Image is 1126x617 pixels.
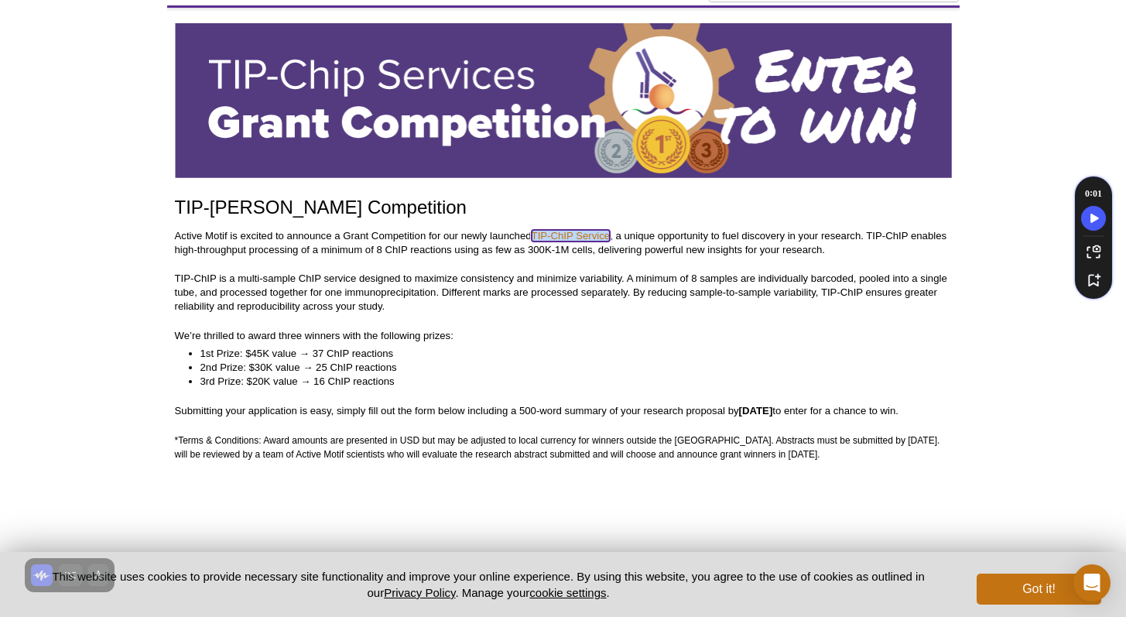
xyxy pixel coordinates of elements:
h1: TIP-[PERSON_NAME] Competition [175,197,952,220]
div: Open Intercom Messenger [1073,564,1111,602]
p: Submitting your application is easy, simply fill out the form below including a 500-word summary ... [175,404,952,418]
p: This website uses cookies to provide necessary site functionality and improve your online experie... [26,568,952,601]
img: Active Motif TIP-ChIP Services Grant Competition [175,23,952,178]
button: cookie settings [529,586,606,599]
a: Privacy Policy [384,586,455,599]
button: Got it! [977,574,1100,605]
p: Active Motif is excited to announce a Grant Competition for our newly launched , a unique opportu... [175,229,952,257]
p: *Terms & Conditions: Award amounts are presented in USD but may be adjusted to local currency for... [175,434,952,461]
p: We’re thrilled to award three winners with the following prizes: [175,329,952,343]
li: 2nd Prize: $30K value → 25 ChIP reactions [200,361,936,375]
p: TIP-ChIP is a multi-sample ChIP service designed to maximize consistency and minimize variability... [175,272,952,314]
a: TIP-ChIP Service [532,230,611,242]
li: 3rd Prize: $20K value → 16 ChIP reactions [200,375,936,389]
li: 1st Prize: $45K value → 37 ChIP reactions [200,347,936,361]
strong: [DATE] [739,405,773,416]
